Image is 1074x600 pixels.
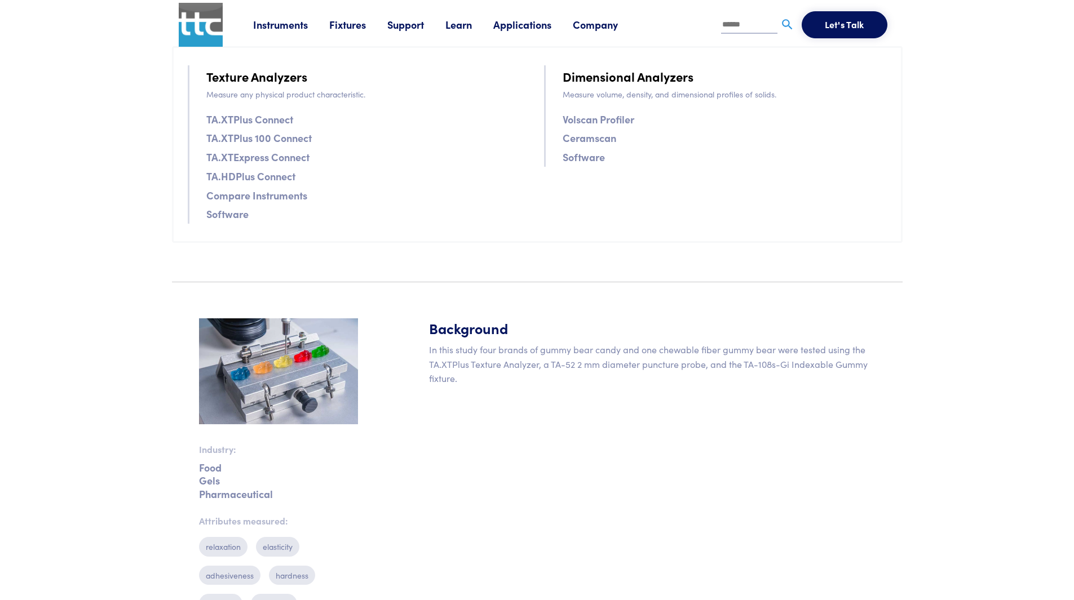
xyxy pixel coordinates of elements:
[206,206,249,222] a: Software
[329,17,387,32] a: Fixtures
[563,149,605,165] a: Software
[199,492,358,496] p: Pharmaceutical
[563,66,693,86] a: Dimensional Analyzers
[199,566,260,585] p: adhesiveness
[253,17,329,32] a: Instruments
[206,168,295,184] a: TA.HDPlus Connect
[199,537,247,556] p: relaxation
[206,66,307,86] a: Texture Analyzers
[179,3,223,47] img: ttc_logo_1x1_v1.0.png
[199,514,358,528] p: Attributes measured:
[563,130,616,146] a: Ceramscan
[429,318,876,338] h5: Background
[206,149,310,165] a: TA.XTExpress Connect
[256,537,299,556] p: elasticity
[199,442,358,457] p: Industry:
[269,566,315,585] p: hardness
[445,17,493,32] a: Learn
[563,88,887,100] p: Measure volume, density, and dimensional profiles of solids.
[387,17,445,32] a: Support
[802,11,887,38] button: Let's Talk
[429,343,876,386] p: In this study four brands of gummy bear candy and one chewable fiber gummy bear were tested using...
[199,478,358,482] p: Gels
[563,111,634,127] a: Volscan Profiler
[573,17,639,32] a: Company
[206,88,531,100] p: Measure any physical product characteristic.
[206,187,307,203] a: Compare Instruments
[199,465,358,469] p: Food
[493,17,573,32] a: Applications
[206,111,293,127] a: TA.XTPlus Connect
[206,130,312,146] a: TA.XTPlus 100 Connect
